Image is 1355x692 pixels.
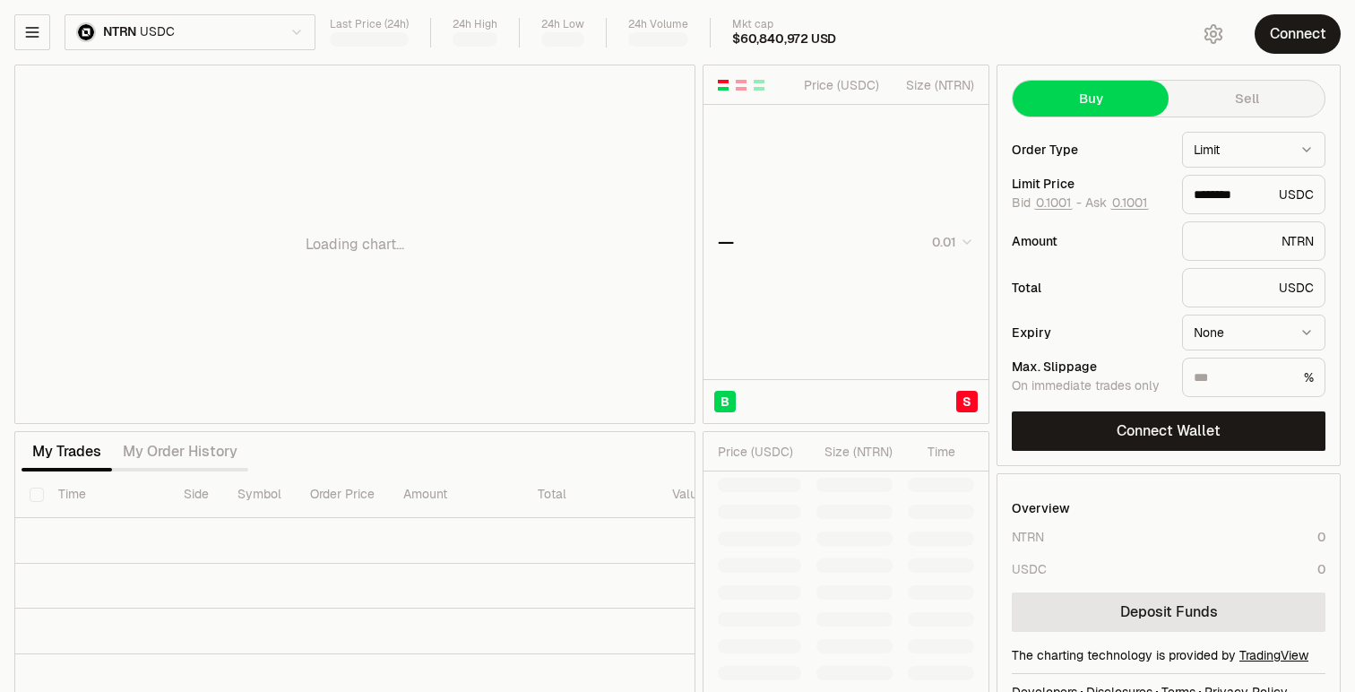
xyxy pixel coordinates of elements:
[732,18,836,31] div: Mkt cap
[1182,175,1325,214] div: USDC
[1012,143,1168,156] div: Order Type
[1012,360,1168,373] div: Max. Slippage
[44,471,169,518] th: Time
[1012,560,1047,578] div: USDC
[799,76,879,94] div: Price ( USDC )
[718,229,734,255] div: —
[140,24,174,40] span: USDC
[1110,195,1149,210] button: 0.1001
[296,471,389,518] th: Order Price
[716,78,730,92] button: Show Buy and Sell Orders
[718,443,801,461] div: Price ( USDC )
[908,443,955,461] div: Time
[1012,378,1168,394] div: On immediate trades only
[1182,315,1325,350] button: None
[541,18,584,31] div: 24h Low
[1012,593,1325,632] a: Deposit Funds
[223,471,296,518] th: Symbol
[523,471,658,518] th: Total
[927,231,974,253] button: 0.01
[1012,326,1168,339] div: Expiry
[816,443,893,461] div: Size ( NTRN )
[1085,195,1149,212] span: Ask
[1012,195,1082,212] span: Bid -
[752,78,766,92] button: Show Buy Orders Only
[112,434,248,470] button: My Order History
[734,78,748,92] button: Show Sell Orders Only
[389,471,523,518] th: Amount
[78,24,94,40] img: NTRN Logo
[1012,411,1325,451] button: Connect Wallet
[306,234,404,255] p: Loading chart...
[30,488,44,502] button: Select all
[1239,647,1308,663] a: TradingView
[1012,177,1168,190] div: Limit Price
[1317,560,1325,578] div: 0
[1012,281,1168,294] div: Total
[962,393,971,411] span: S
[330,18,409,31] div: Last Price (24h)
[1012,528,1044,546] div: NTRN
[1012,499,1070,517] div: Overview
[1012,646,1325,664] div: The charting technology is provided by
[1169,81,1325,117] button: Sell
[1034,195,1073,210] button: 0.1001
[732,31,836,48] div: $60,840,972 USD
[1317,528,1325,546] div: 0
[103,24,136,40] span: NTRN
[22,434,112,470] button: My Trades
[721,393,729,411] span: B
[1182,132,1325,168] button: Limit
[1013,81,1169,117] button: Buy
[1255,14,1341,54] button: Connect
[628,18,688,31] div: 24h Volume
[1182,268,1325,307] div: USDC
[894,76,974,94] div: Size ( NTRN )
[658,471,719,518] th: Value
[1182,358,1325,397] div: %
[453,18,497,31] div: 24h High
[1182,221,1325,261] div: NTRN
[1012,235,1168,247] div: Amount
[169,471,223,518] th: Side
